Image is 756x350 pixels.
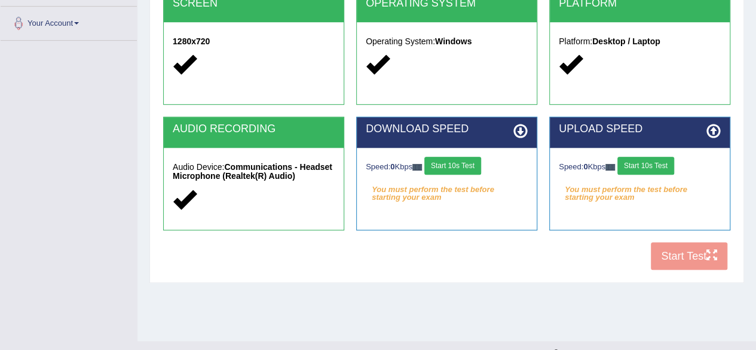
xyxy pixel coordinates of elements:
[1,7,137,36] a: Your Account
[173,162,332,181] strong: Communications - Headset Microphone (Realtek(R) Audio)
[583,162,587,171] strong: 0
[173,36,210,46] strong: 1280x720
[559,181,721,199] em: You must perform the test before starting your exam
[435,36,472,46] strong: Windows
[390,162,394,171] strong: 0
[559,157,721,178] div: Speed: Kbps
[366,37,528,46] h5: Operating System:
[559,37,721,46] h5: Platform:
[592,36,660,46] strong: Desktop / Laptop
[605,164,615,171] img: ajax-loader-fb-connection.gif
[173,123,335,135] h2: AUDIO RECORDING
[173,163,335,181] h5: Audio Device:
[366,157,528,178] div: Speed: Kbps
[366,181,528,199] em: You must perform the test before starting your exam
[366,123,528,135] h2: DOWNLOAD SPEED
[559,123,721,135] h2: UPLOAD SPEED
[617,157,674,175] button: Start 10s Test
[424,157,481,175] button: Start 10s Test
[412,164,422,171] img: ajax-loader-fb-connection.gif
